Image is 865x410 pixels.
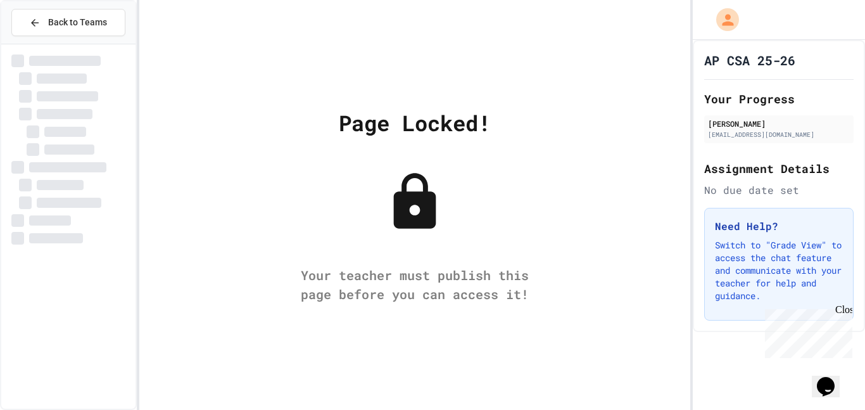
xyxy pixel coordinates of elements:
[11,9,125,36] button: Back to Teams
[5,5,87,80] div: Chat with us now!Close
[704,160,854,177] h2: Assignment Details
[339,106,491,139] div: Page Locked!
[48,16,107,29] span: Back to Teams
[812,359,852,397] iframe: chat widget
[703,5,742,34] div: My Account
[715,219,843,234] h3: Need Help?
[760,304,852,358] iframe: chat widget
[704,51,795,69] h1: AP CSA 25-26
[704,90,854,108] h2: Your Progress
[288,266,541,304] div: Your teacher must publish this page before you can access it!
[708,130,850,139] div: [EMAIL_ADDRESS][DOMAIN_NAME]
[715,239,843,302] p: Switch to "Grade View" to access the chat feature and communicate with your teacher for help and ...
[708,118,850,129] div: [PERSON_NAME]
[704,183,854,198] div: No due date set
